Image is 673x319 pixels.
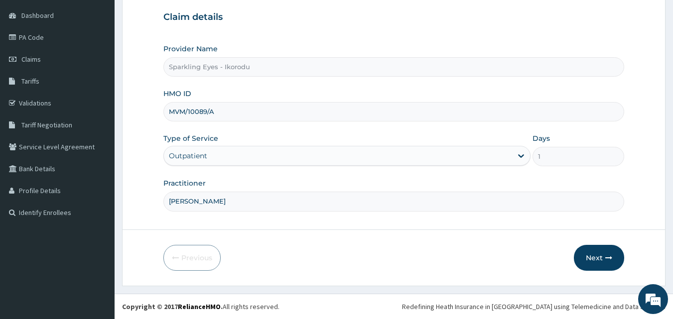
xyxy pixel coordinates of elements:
[163,5,187,29] div: Minimize live chat window
[5,213,190,248] textarea: Type your message and hit 'Enter'
[58,96,137,197] span: We're online!
[163,178,206,188] label: Practitioner
[122,302,223,311] strong: Copyright © 2017 .
[52,56,167,69] div: Chat with us now
[169,151,207,161] div: Outpatient
[21,77,39,86] span: Tariffs
[574,245,624,271] button: Next
[163,192,625,211] input: Enter Name
[163,44,218,54] label: Provider Name
[163,245,221,271] button: Previous
[163,133,218,143] label: Type of Service
[402,302,666,312] div: Redefining Heath Insurance in [GEOGRAPHIC_DATA] using Telemedicine and Data Science!
[533,133,550,143] label: Days
[163,89,191,99] label: HMO ID
[21,11,54,20] span: Dashboard
[21,120,72,129] span: Tariff Negotiation
[178,302,221,311] a: RelianceHMO
[21,55,41,64] span: Claims
[163,12,625,23] h3: Claim details
[18,50,40,75] img: d_794563401_company_1708531726252_794563401
[115,294,673,319] footer: All rights reserved.
[163,102,625,121] input: Enter HMO ID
